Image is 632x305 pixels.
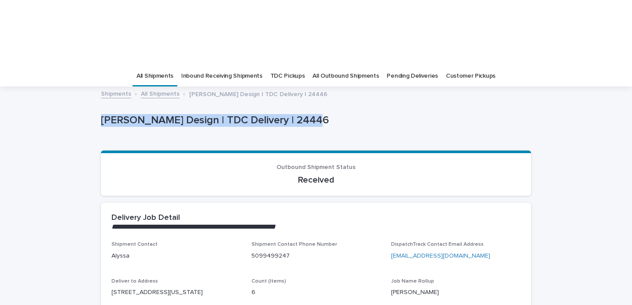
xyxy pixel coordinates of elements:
p: [STREET_ADDRESS][US_STATE] [111,288,241,297]
a: [EMAIL_ADDRESS][DOMAIN_NAME] [391,253,490,259]
a: All Outbound Shipments [312,66,379,86]
span: Deliver to Address [111,279,158,284]
h2: Delivery Job Detail [111,213,180,223]
p: [PERSON_NAME] Design | TDC Delivery | 24446 [189,89,327,98]
span: Shipment Contact [111,242,158,247]
p: [PERSON_NAME] [391,288,521,297]
span: Outbound Shipment Status [276,164,355,170]
span: DispatchTrack Contact Email Address [391,242,484,247]
span: Job Name Rollup [391,279,434,284]
p: Alyssa [111,251,241,261]
a: Shipments [101,88,131,98]
a: Inbound Receiving Shipments [181,66,262,86]
a: TDC Pickups [270,66,305,86]
a: All Shipments [136,66,173,86]
a: 5099499247 [251,253,290,259]
p: [PERSON_NAME] Design | TDC Delivery | 24446 [101,114,528,127]
a: Pending Deliveries [387,66,438,86]
span: Count (Items) [251,279,286,284]
a: All Shipments [141,88,180,98]
p: 6 [251,288,381,297]
span: Shipment Contact Phone Number [251,242,337,247]
p: Received [111,175,521,185]
a: Customer Pickups [446,66,496,86]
